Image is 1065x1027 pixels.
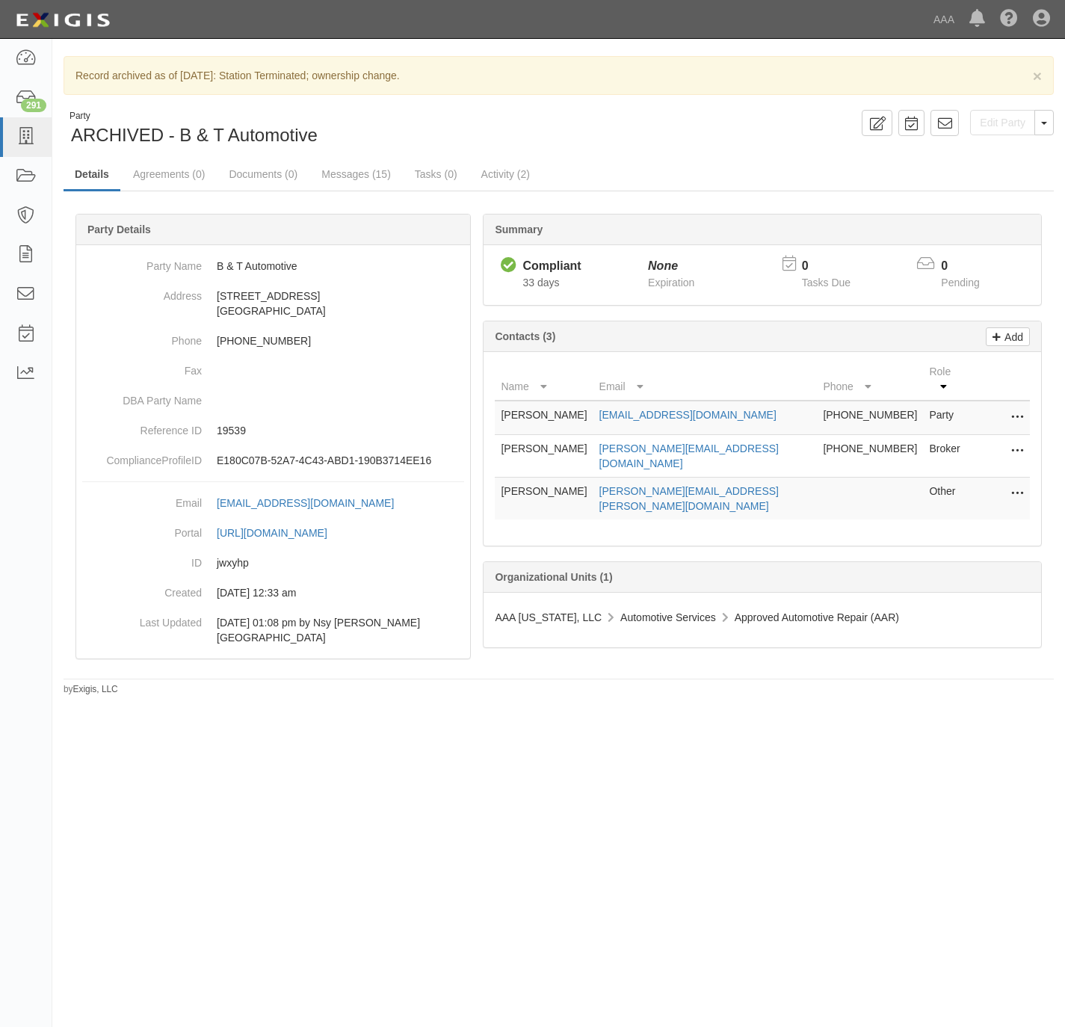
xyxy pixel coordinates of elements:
td: Broker [923,435,970,478]
dt: Phone [82,326,202,348]
i: Help Center - Complianz [1000,10,1018,28]
a: Add [986,327,1030,346]
p: Record archived as of [DATE]: Station Terminated; ownership change. [75,68,1042,83]
div: 291 [21,99,46,112]
dt: Created [82,578,202,600]
span: × [1033,67,1042,84]
img: logo-5460c22ac91f19d4615b14bd174203de0afe785f0fc80cf4dbbc73dc1793850b.png [11,7,114,34]
a: Exigis, LLC [73,684,118,694]
dd: [PHONE_NUMBER] [82,326,464,356]
span: Tasks Due [802,277,851,289]
a: Agreements (0) [122,159,216,189]
th: Name [495,358,593,401]
a: Activity (2) [470,159,541,189]
a: Documents (0) [217,159,309,189]
th: Role [923,358,970,401]
dt: Address [82,281,202,303]
a: Details [64,159,120,191]
a: Messages (15) [310,159,402,189]
dd: jwxyhp [82,548,464,578]
b: Summary [495,223,543,235]
td: [PHONE_NUMBER] [817,401,923,435]
dd: [STREET_ADDRESS] [GEOGRAPHIC_DATA] [82,281,464,326]
a: Tasks (0) [404,159,469,189]
dt: Reference ID [82,416,202,438]
dt: ComplianceProfileID [82,445,202,468]
div: ARCHIVED - B & T Automotive [64,110,548,148]
p: 0 [802,258,869,275]
div: [EMAIL_ADDRESS][DOMAIN_NAME] [217,496,394,511]
a: [URL][DOMAIN_NAME] [217,527,344,539]
th: Email [593,358,818,401]
a: [EMAIL_ADDRESS][DOMAIN_NAME] [599,409,777,421]
i: Compliant [501,258,516,274]
div: Compliant [522,258,581,275]
a: [EMAIL_ADDRESS][DOMAIN_NAME] [217,497,410,509]
b: Contacts (3) [495,330,555,342]
td: [PERSON_NAME] [495,478,593,520]
dt: ID [82,548,202,570]
b: Party Details [87,223,151,235]
span: Expiration [648,277,694,289]
dd: B & T Automotive [82,251,464,281]
dd: 10/06/2025 01:08 pm by Nsy Archibong-Usoro [82,608,464,653]
span: ARCHIVED - B & T Automotive [71,125,318,145]
dt: DBA Party Name [82,386,202,408]
dt: Fax [82,356,202,378]
dt: Portal [82,518,202,540]
small: by [64,683,118,696]
span: Pending [941,277,979,289]
dt: Last Updated [82,608,202,630]
a: [PERSON_NAME][EMAIL_ADDRESS][DOMAIN_NAME] [599,442,779,469]
td: Party [923,401,970,435]
div: Party [70,110,318,123]
span: Since 09/03/2025 [522,277,559,289]
td: [PHONE_NUMBER] [817,435,923,478]
td: [PERSON_NAME] [495,401,593,435]
dd: 03/10/2023 12:33 am [82,578,464,608]
th: Phone [817,358,923,401]
dt: Party Name [82,251,202,274]
a: AAA [926,4,962,34]
a: [PERSON_NAME][EMAIL_ADDRESS][PERSON_NAME][DOMAIN_NAME] [599,485,779,512]
button: Close [1033,68,1042,84]
p: 19539 [217,423,464,438]
span: Approved Automotive Repair (AAR) [735,611,899,623]
a: Edit Party [970,110,1035,135]
i: None [648,259,678,272]
span: Automotive Services [620,611,716,623]
dt: Email [82,488,202,511]
td: Other [923,478,970,520]
p: Add [1001,328,1023,345]
p: 0 [941,258,998,275]
td: [PERSON_NAME] [495,435,593,478]
p: E180C07B-52A7-4C43-ABD1-190B3714EE16 [217,453,464,468]
b: Organizational Units (1) [495,571,612,583]
span: AAA [US_STATE], LLC [495,611,602,623]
